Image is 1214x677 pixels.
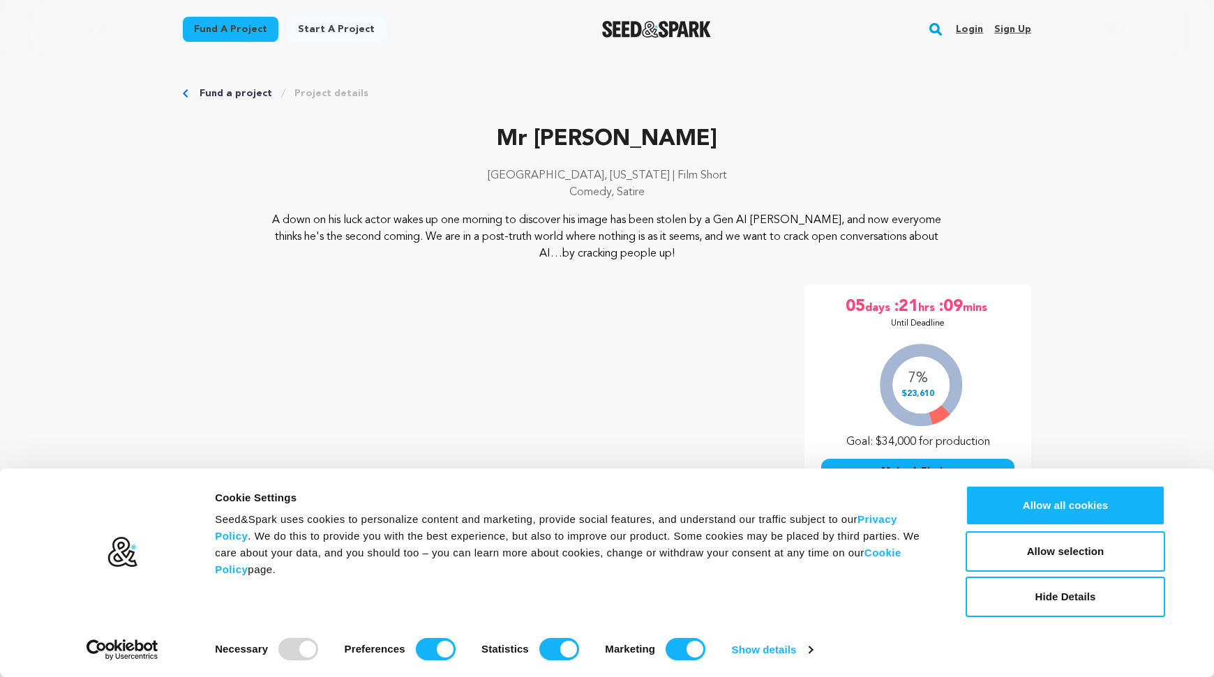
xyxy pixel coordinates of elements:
[345,643,405,655] strong: Preferences
[865,296,893,318] span: days
[183,86,1031,100] div: Breadcrumb
[994,18,1031,40] a: Sign up
[602,21,712,38] img: Seed&Spark Logo Dark Mode
[602,21,712,38] a: Seed&Spark Homepage
[966,531,1165,572] button: Allow selection
[481,643,529,655] strong: Statistics
[268,212,947,262] p: A down on his luck actor wakes up one morning to discover his image has been stolen by a Gen AI [...
[891,318,945,329] p: Until Deadline
[956,18,983,40] a: Login
[966,485,1165,526] button: Allow all cookies
[200,86,272,100] a: Fund a project
[966,577,1165,617] button: Hide Details
[963,296,990,318] span: mins
[938,296,963,318] span: :09
[183,123,1031,156] p: Mr [PERSON_NAME]
[61,639,183,660] a: Usercentrics Cookiebot - opens in a new window
[107,536,138,568] img: logo
[215,489,934,506] div: Cookie Settings
[605,643,655,655] strong: Marketing
[215,643,268,655] strong: Necessary
[183,167,1031,184] p: [GEOGRAPHIC_DATA], [US_STATE] | Film Short
[215,513,897,542] a: Privacy Policy
[294,86,368,100] a: Project details
[821,459,1014,484] button: Make A Pledge
[893,296,918,318] span: :21
[846,296,865,318] span: 05
[183,17,278,42] a: Fund a project
[287,17,386,42] a: Start a project
[918,296,938,318] span: hrs
[732,639,813,660] a: Show details
[183,184,1031,201] p: Comedy, Satire
[215,511,934,578] div: Seed&Spark uses cookies to personalize content and marketing, provide social features, and unders...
